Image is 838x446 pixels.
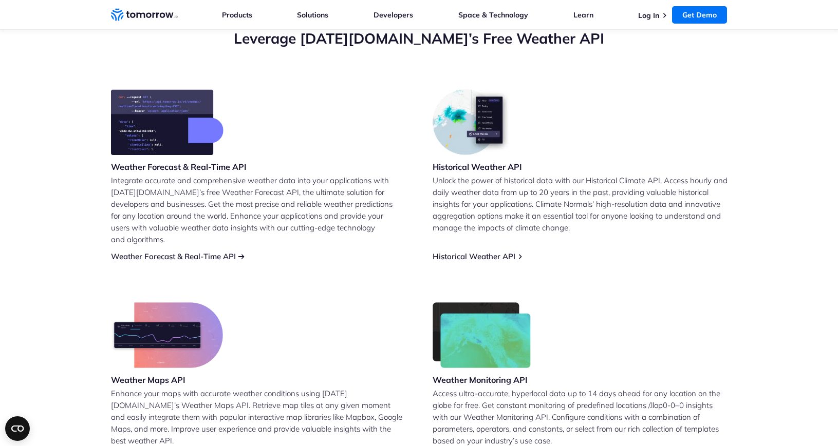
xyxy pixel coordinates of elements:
[433,251,515,261] a: Historical Weather API
[573,10,593,20] a: Learn
[222,10,252,20] a: Products
[111,29,728,48] h2: Leverage [DATE][DOMAIN_NAME]’s Free Weather API
[111,251,236,261] a: Weather Forecast & Real-Time API
[111,174,406,245] p: Integrate accurate and comprehensive weather data into your applications with [DATE][DOMAIN_NAME]...
[433,174,728,234] p: Unlock the power of historical data with our Historical Climate API. Access hourly and daily weat...
[111,374,223,385] h3: Weather Maps API
[111,7,178,23] a: Home link
[297,10,328,20] a: Solutions
[433,161,522,172] h3: Historical Weather API
[5,416,30,441] button: Open CMP widget
[433,374,531,385] h3: Weather Monitoring API
[458,10,528,20] a: Space & Technology
[638,11,659,20] a: Log In
[111,161,247,172] h3: Weather Forecast & Real-Time API
[672,6,727,24] a: Get Demo
[374,10,413,20] a: Developers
